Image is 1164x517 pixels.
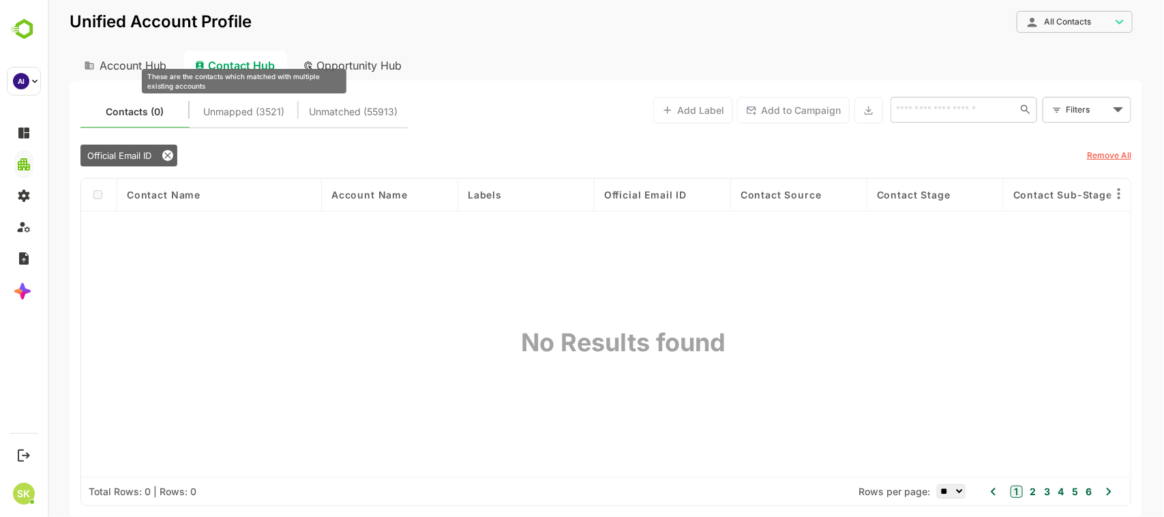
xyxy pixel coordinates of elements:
[14,446,33,464] button: Logout
[558,328,595,358] div: No Results found
[979,16,1063,28] div: All Contacts
[693,189,774,201] span: Contact Source
[993,484,1002,499] button: 3
[22,14,204,30] p: Unified Account Profile
[966,189,1064,201] span: Contact Sub-Stage
[13,483,35,505] div: SK
[79,189,153,201] span: Contact Name
[1039,150,1084,160] u: Remove All
[284,189,360,201] span: Account Name
[13,73,29,89] div: AI
[996,17,1043,27] span: All Contacts
[245,50,366,80] div: Opportunity Hub
[7,16,42,42] img: BambooboxLogoMark.f1c84d78b4c51b1a7b5f700c9845e183.svg
[261,103,350,121] span: These are the contacts which did not match with any of the existing accounts
[40,150,104,161] span: Official Email ID
[1021,484,1030,499] button: 5
[1007,484,1017,499] button: 4
[1034,484,1044,499] button: 6
[969,9,1085,35] div: All Contacts
[829,189,903,201] span: Contact Stage
[556,189,639,201] span: Official Email ID
[420,189,454,201] span: Labels
[811,486,882,497] span: Rows per page:
[963,486,975,498] button: 1
[22,50,131,80] div: Account Hub
[689,97,802,123] button: Add to Campaign
[41,486,149,497] div: Total Rows: 0 | Rows: 0
[1018,102,1062,117] div: Filters
[33,145,130,166] div: Official Email ID
[59,103,117,121] span: These are the contacts which matched with only one of the existing accounts
[979,484,989,499] button: 2
[606,97,685,123] button: Add Label
[136,50,239,80] div: Contact Hub
[1017,95,1084,124] div: Filters
[156,103,237,121] span: Unmapped (3521)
